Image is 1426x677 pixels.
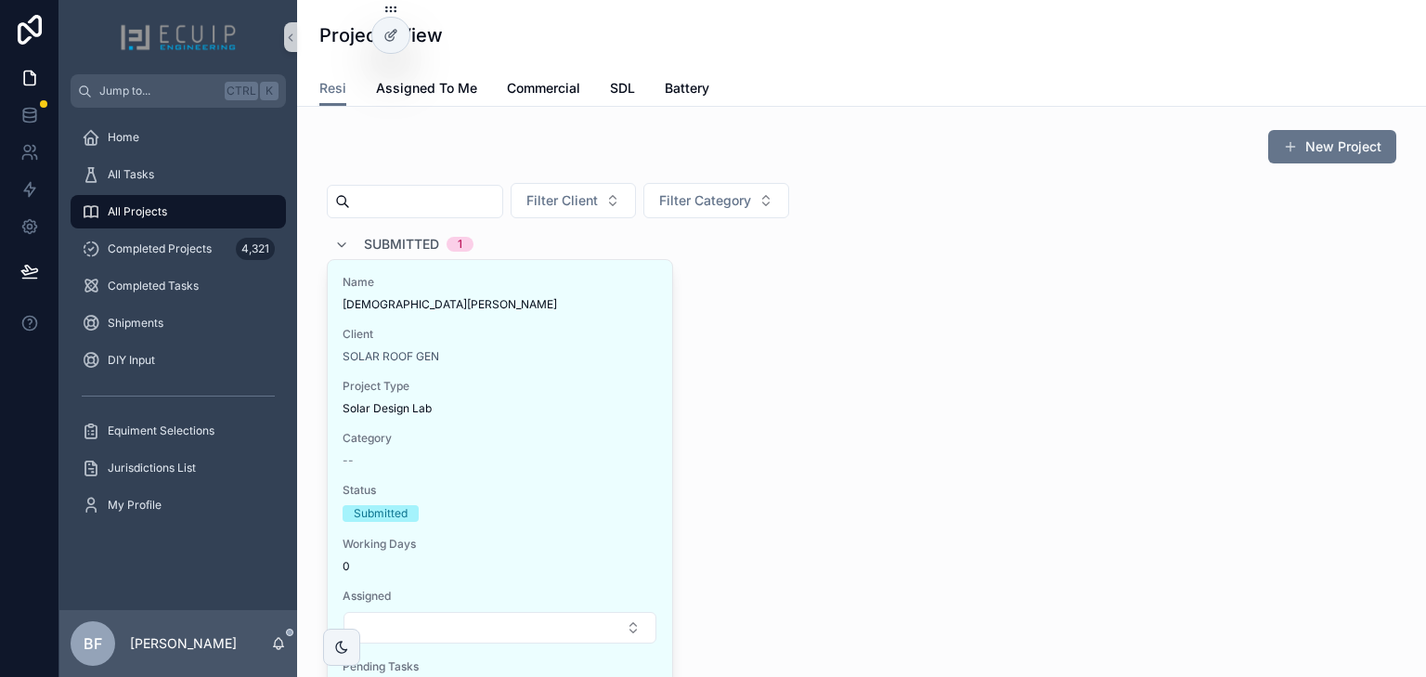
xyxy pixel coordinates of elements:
a: SOLAR ROOF GEN [343,349,439,364]
a: Completed Projects4,321 [71,232,286,266]
a: Home [71,121,286,154]
div: 4,321 [236,238,275,260]
div: 1 [458,237,462,252]
span: Ctrl [225,82,258,100]
span: BF [84,632,102,655]
a: All Projects [71,195,286,228]
a: Commercial [507,72,580,109]
span: DIY Input [108,353,155,368]
span: Completed Projects [108,241,212,256]
span: SDL [610,79,635,98]
a: Assigned To Me [376,72,477,109]
span: Jurisdictions List [108,461,196,475]
a: All Tasks [71,158,286,191]
a: DIY Input [71,344,286,377]
span: -- [343,453,354,468]
span: Working Days [343,537,657,552]
span: Filter Category [659,191,751,210]
span: Project Type [343,379,657,394]
span: 0 [343,559,657,574]
span: Status [343,483,657,498]
div: scrollable content [59,108,297,610]
span: Solar Design Lab [343,401,432,416]
span: Category [343,431,657,446]
span: Battery [665,79,709,98]
a: Completed Tasks [71,269,286,303]
h1: Projects View [319,22,443,48]
span: Equiment Selections [108,423,214,438]
span: Resi [319,79,346,98]
span: Pending Tasks [343,659,657,674]
span: Name [343,275,657,290]
button: Jump to...CtrlK [71,74,286,108]
span: Client [343,327,657,342]
a: Resi [319,72,346,107]
a: Shipments [71,306,286,340]
span: Commercial [507,79,580,98]
a: SDL [610,72,635,109]
span: Assigned To Me [376,79,477,98]
span: Shipments [108,316,163,331]
span: Filter Client [526,191,598,210]
span: K [262,84,277,98]
p: [PERSON_NAME] [130,634,237,653]
span: Jump to... [99,84,217,98]
span: Home [108,130,139,145]
a: Jurisdictions List [71,451,286,485]
span: [DEMOGRAPHIC_DATA][PERSON_NAME] [343,297,657,312]
span: Completed Tasks [108,279,199,293]
a: My Profile [71,488,286,522]
a: Equiment Selections [71,414,286,448]
button: New Project [1268,130,1396,163]
a: Battery [665,72,709,109]
span: Submitted [364,235,439,254]
div: Submitted [354,505,408,522]
button: Select Button [643,183,789,218]
button: Select Button [344,612,656,644]
span: All Tasks [108,167,154,182]
span: Assigned [343,589,657,604]
span: All Projects [108,204,167,219]
button: Select Button [511,183,636,218]
img: App logo [120,22,237,52]
span: My Profile [108,498,162,513]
